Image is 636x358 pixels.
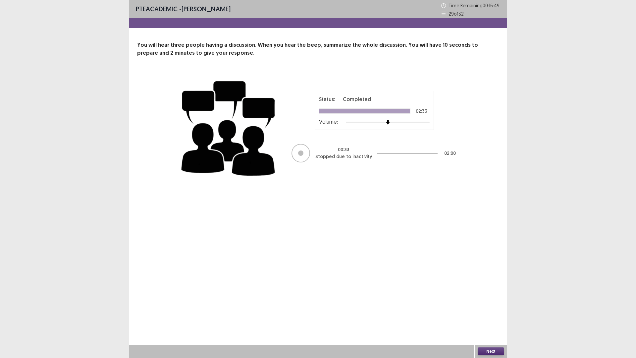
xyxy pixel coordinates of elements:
img: group-discussion [179,73,278,181]
p: Completed [343,95,371,103]
p: 02:33 [416,109,427,113]
p: Stopped due to inactivity [315,153,372,160]
span: PTE academic [136,5,178,13]
button: Next [478,347,504,355]
p: You will hear three people having a discussion. When you hear the beep, summarize the whole discu... [137,41,499,57]
p: Status: [319,95,335,103]
img: arrow-thumb [386,120,390,125]
p: Volume: [319,118,338,126]
p: 00 : 33 [338,146,349,153]
p: Time Remaining 00 : 16 : 49 [449,2,500,9]
p: 29 of 32 [449,10,464,17]
p: 02 : 00 [444,150,456,157]
p: - [PERSON_NAME] [136,4,231,14]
